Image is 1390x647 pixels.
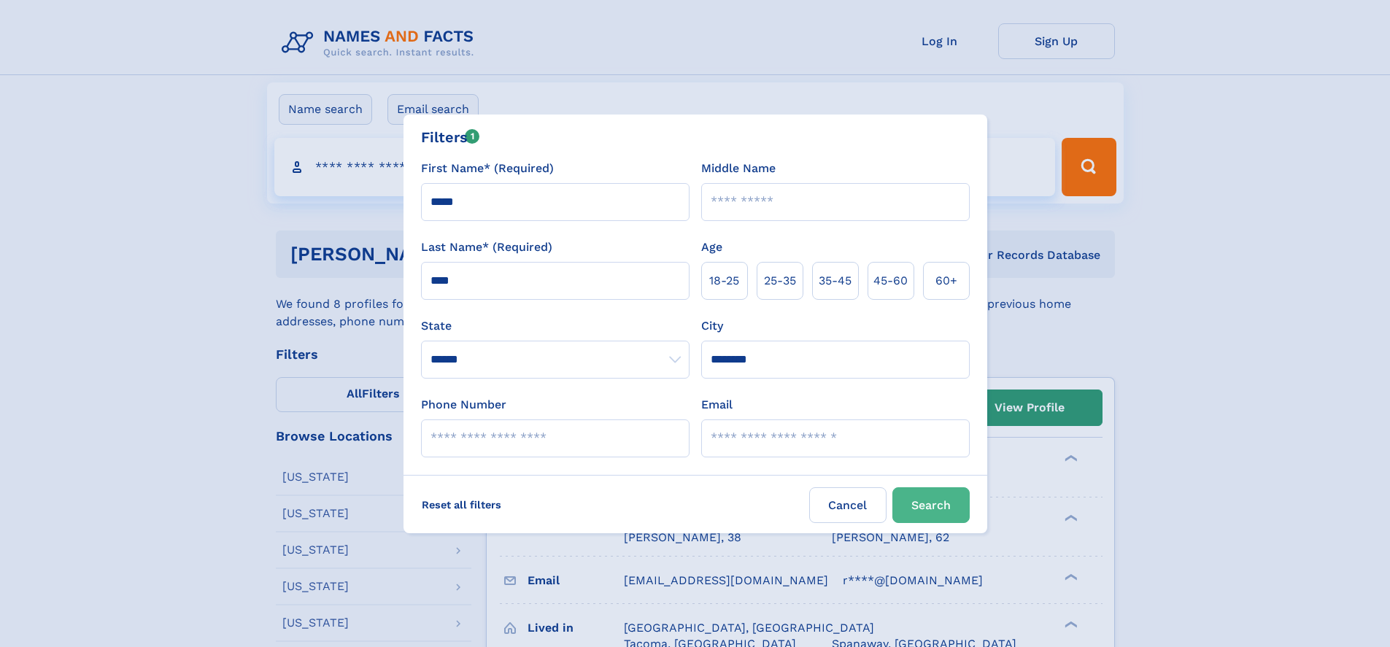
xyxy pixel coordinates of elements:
label: Last Name* (Required) [421,239,552,256]
span: 45‑60 [873,272,908,290]
label: Middle Name [701,160,776,177]
label: Email [701,396,733,414]
span: 35‑45 [819,272,852,290]
button: Search [892,487,970,523]
label: Age [701,239,722,256]
span: 25‑35 [764,272,796,290]
label: City [701,317,723,335]
span: 60+ [935,272,957,290]
label: Reset all filters [412,487,511,522]
label: Cancel [809,487,887,523]
label: First Name* (Required) [421,160,554,177]
label: State [421,317,690,335]
label: Phone Number [421,396,506,414]
span: 18‑25 [709,272,739,290]
div: Filters [421,126,480,148]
